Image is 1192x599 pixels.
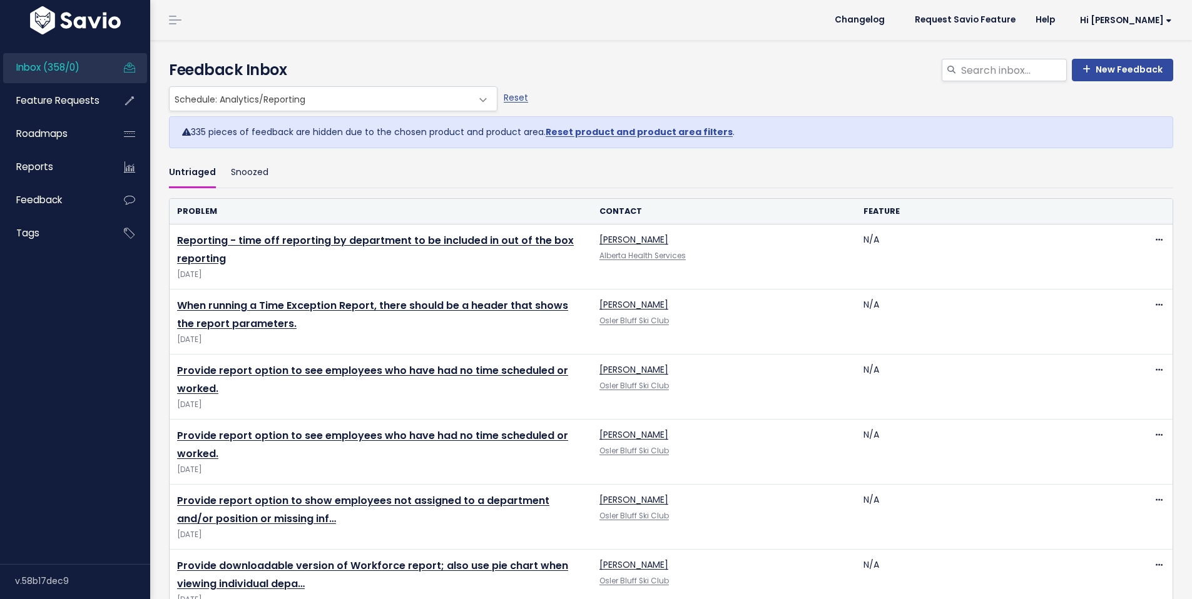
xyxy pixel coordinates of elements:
a: When running a Time Exception Report, there should be a header that shows the report parameters. [177,298,568,331]
a: Hi [PERSON_NAME] [1065,11,1182,30]
a: Roadmaps [3,119,104,148]
td: N/A [856,485,1120,550]
a: Untriaged [169,158,216,188]
h4: Feedback Inbox [169,59,1173,81]
a: Reports [3,153,104,181]
a: New Feedback [1072,59,1173,81]
span: Schedule: Analytics/Reporting [170,87,472,111]
a: Inbox (358/0) [3,53,104,82]
div: 335 pieces of feedback are hidden due to the chosen product and product area. . [169,116,1173,148]
span: Changelog [835,16,885,24]
a: Snoozed [231,158,268,188]
input: Search inbox... [960,59,1067,81]
span: Reports [16,160,53,173]
span: [DATE] [177,463,584,476]
td: N/A [856,420,1120,485]
a: Reporting - time off reporting by department to be included in out of the box reporting [177,233,574,266]
a: Feature Requests [3,86,104,115]
span: [DATE] [177,333,584,346]
span: Roadmaps [16,127,68,140]
a: Osler Bluff Ski Club [599,576,669,586]
a: Feedback [3,186,104,214]
a: [PERSON_NAME] [599,363,668,376]
td: N/A [856,289,1120,355]
span: Hi [PERSON_NAME] [1080,16,1172,25]
span: Feature Requests [16,94,99,107]
a: Osler Bluff Ski Club [599,316,669,326]
a: Osler Bluff Ski Club [599,511,669,521]
span: [DATE] [177,528,584,541]
th: Problem [170,199,592,224]
a: Provide downloadable version of Workforce report; also use pie chart when viewing individual depa… [177,558,568,591]
div: v.58b17dec9 [15,565,150,597]
a: Reset [504,91,528,104]
a: [PERSON_NAME] [599,428,668,441]
span: Schedule: Analytics/Reporting [169,86,497,111]
a: Reset product and product area filters [546,126,733,138]
a: Help [1026,11,1065,29]
span: [DATE] [177,398,584,411]
span: [DATE] [177,268,584,281]
a: Provide report option to show employees not assigned to a department and/or position or missing inf… [177,493,549,526]
span: Feedback [16,193,62,206]
td: N/A [856,224,1120,289]
th: Feature [856,199,1120,224]
a: [PERSON_NAME] [599,298,668,311]
a: Osler Bluff Ski Club [599,446,669,456]
th: Contact [592,199,856,224]
span: Tags [16,226,39,239]
a: [PERSON_NAME] [599,233,668,246]
a: Osler Bluff Ski Club [599,381,669,391]
a: Provide report option to see employees who have had no time scheduled or worked. [177,363,568,396]
a: Request Savio Feature [905,11,1026,29]
a: [PERSON_NAME] [599,493,668,506]
td: N/A [856,355,1120,420]
span: Inbox (358/0) [16,61,79,74]
a: Provide report option to see employees who have had no time scheduled or worked. [177,428,568,461]
a: Alberta Health Services [599,251,686,261]
a: Tags [3,219,104,248]
ul: Filter feature requests [169,158,1173,188]
img: logo-white.9d6f32f41409.svg [27,6,124,34]
a: [PERSON_NAME] [599,558,668,571]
